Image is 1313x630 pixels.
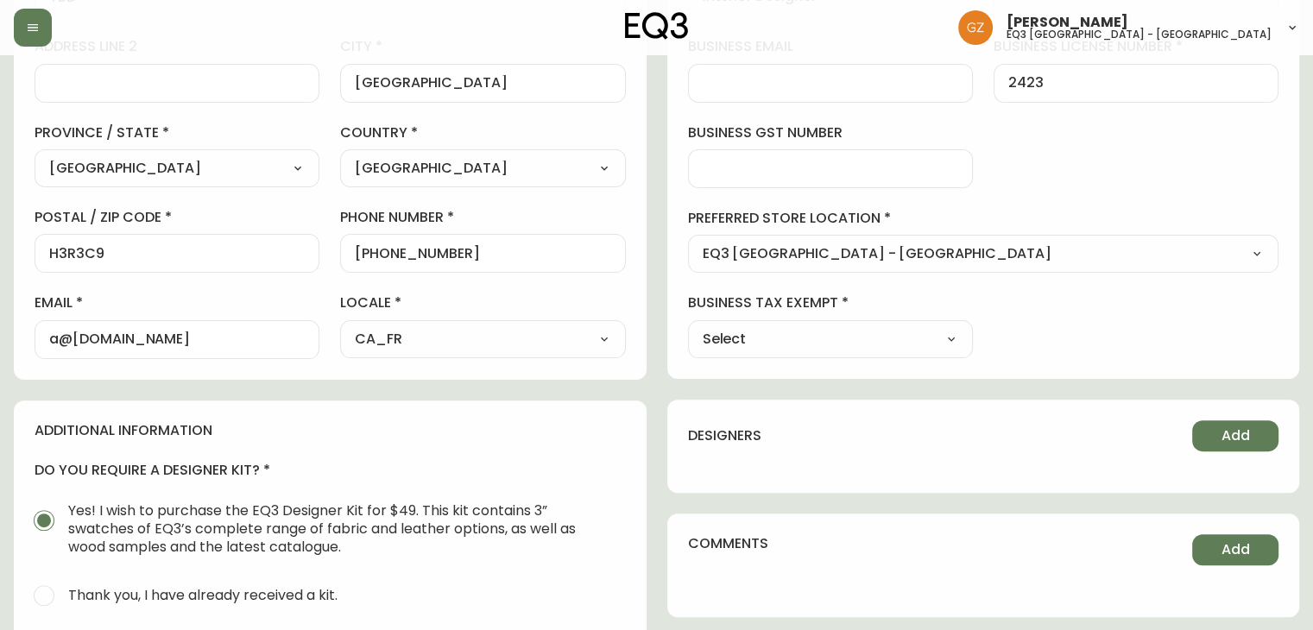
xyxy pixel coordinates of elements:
[625,12,689,40] img: logo
[688,209,1279,228] label: preferred store location
[688,534,768,553] h4: comments
[688,426,761,445] h4: designers
[1192,420,1278,451] button: Add
[688,293,973,312] label: business tax exempt
[35,293,319,312] label: email
[1007,16,1128,29] span: [PERSON_NAME]
[340,123,625,142] label: country
[68,501,612,556] span: Yes! I wish to purchase the EQ3 Designer Kit for $49. This kit contains 3” swatches of EQ3’s comp...
[35,421,626,440] h4: additional information
[68,586,338,604] span: Thank you, I have already received a kit.
[35,208,319,227] label: postal / zip code
[35,123,319,142] label: province / state
[958,10,993,45] img: 78875dbee59462ec7ba26e296000f7de
[340,293,625,312] label: locale
[35,461,626,480] h4: do you require a designer kit?
[340,208,625,227] label: phone number
[1007,29,1272,40] h5: eq3 [GEOGRAPHIC_DATA] - [GEOGRAPHIC_DATA]
[1221,426,1250,445] span: Add
[1221,540,1250,559] span: Add
[688,123,973,142] label: business gst number
[1192,534,1278,565] button: Add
